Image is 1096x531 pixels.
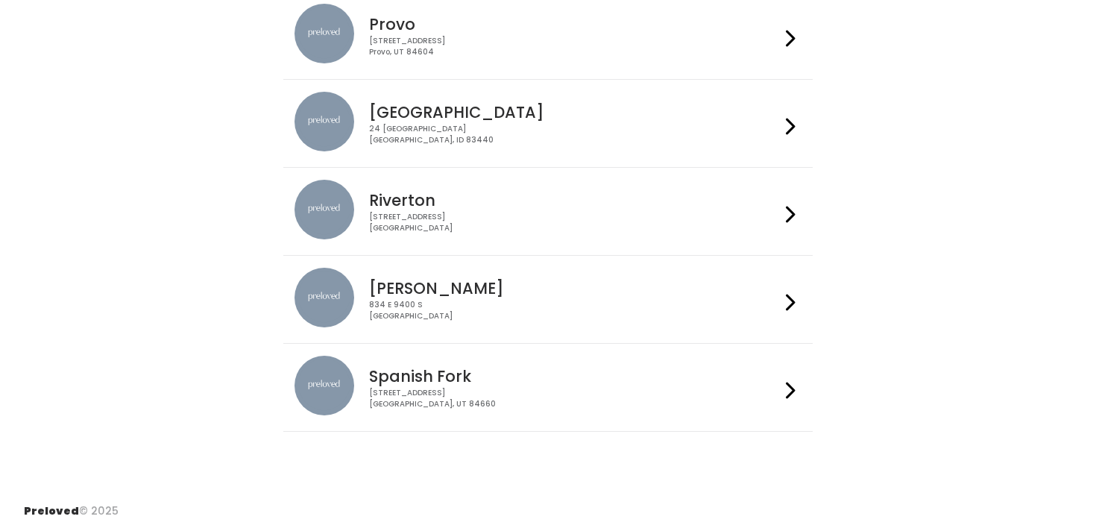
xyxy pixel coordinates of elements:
[295,180,801,243] a: preloved location Riverton [STREET_ADDRESS][GEOGRAPHIC_DATA]
[369,192,779,209] h4: Riverton
[369,300,779,321] div: 834 E 9400 S [GEOGRAPHIC_DATA]
[295,92,801,155] a: preloved location [GEOGRAPHIC_DATA] 24 [GEOGRAPHIC_DATA][GEOGRAPHIC_DATA], ID 83440
[295,356,801,419] a: preloved location Spanish Fork [STREET_ADDRESS][GEOGRAPHIC_DATA], UT 84660
[369,368,779,385] h4: Spanish Fork
[295,268,801,331] a: preloved location [PERSON_NAME] 834 E 9400 S[GEOGRAPHIC_DATA]
[369,212,779,233] div: [STREET_ADDRESS] [GEOGRAPHIC_DATA]
[369,36,779,57] div: [STREET_ADDRESS] Provo, UT 84604
[295,4,801,67] a: preloved location Provo [STREET_ADDRESS]Provo, UT 84604
[369,280,779,297] h4: [PERSON_NAME]
[295,356,354,415] img: preloved location
[295,4,354,63] img: preloved location
[24,491,119,519] div: © 2025
[24,503,79,518] span: Preloved
[369,124,779,145] div: 24 [GEOGRAPHIC_DATA] [GEOGRAPHIC_DATA], ID 83440
[295,268,354,327] img: preloved location
[295,92,354,151] img: preloved location
[295,180,354,239] img: preloved location
[369,388,779,409] div: [STREET_ADDRESS] [GEOGRAPHIC_DATA], UT 84660
[369,16,779,33] h4: Provo
[369,104,779,121] h4: [GEOGRAPHIC_DATA]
